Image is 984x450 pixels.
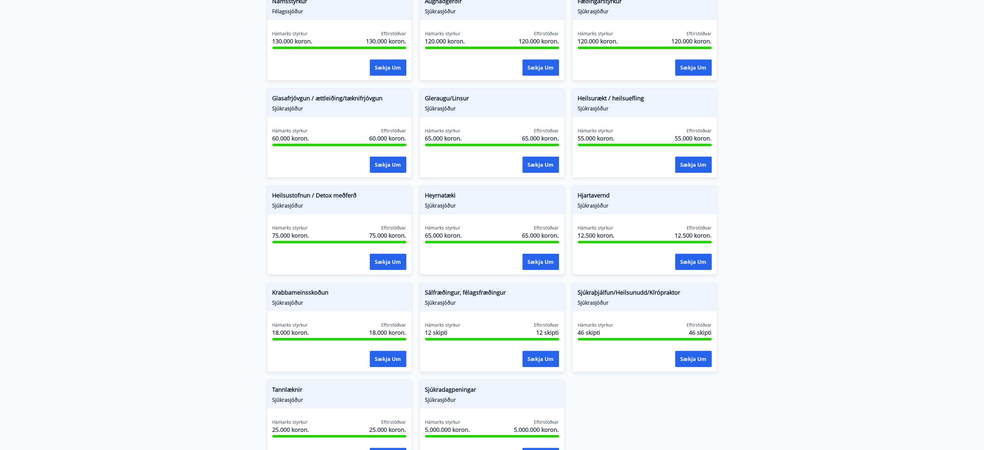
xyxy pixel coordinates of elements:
font: Hámarks styrkur [578,30,614,37]
font: Eftirstöðvar [687,322,712,328]
font: Eftirstöðvar [534,30,559,37]
font: Eftirstöðvar [534,225,559,231]
font: Eftirstöðvar [687,128,712,134]
font: Hámarks styrkur [272,128,308,134]
font: Sækja um [680,259,707,266]
font: 46 skipti [578,329,601,336]
font: Hámarks styrkur [578,322,614,328]
font: 12 skipti [425,329,448,336]
font: Sjúkrasjóður [425,396,456,403]
font: Sjúkrasjóður [272,396,304,403]
button: Sækja um [675,254,712,270]
font: 55.000 koron. [578,134,615,142]
font: Hámarks styrkur [272,322,308,328]
font: Sjúkrasjóður [272,202,304,209]
font: Sjúkraþjálfun/Heilsunudd/Kírópraktor [578,288,680,296]
font: Hámarks styrkur [272,30,308,37]
font: 12.500 koron. [675,231,712,239]
button: Sækja um [523,60,559,76]
font: Sálfræðingur, félagsfræðingur [425,288,506,296]
font: Hámarks styrkur [272,419,308,425]
font: Sjúkrasjóður [272,105,304,112]
font: Sjúkrasjóður [425,105,456,112]
font: Sjúkrasjóður [425,8,456,15]
font: Eftirstöðvar [381,225,406,231]
font: Sjúkrasjóður [578,8,609,15]
font: Eftirstöðvar [381,30,406,37]
font: Sjúkradagpeningar [425,386,476,393]
button: Sækja um [370,157,406,173]
font: 65.000 koron. [425,231,462,239]
button: Sækja um [675,157,712,173]
font: 120.000 koron. [519,37,559,45]
font: 120.000 koron. [672,37,712,45]
font: 46 skipti [689,329,712,336]
button: Sækja um [675,351,712,367]
font: 130.000 koron. [366,37,406,45]
font: 130.000 koron. [272,37,313,45]
font: Eftirstöðvar [534,322,559,328]
font: Eftirstöðvar [687,30,712,37]
font: Heyrnatæki [425,191,456,199]
font: Sækja um [375,162,401,169]
font: Hjartavernd [578,191,610,199]
font: Heilsustofnun / Detox meðferð [272,191,357,199]
font: Sækja um [528,259,554,266]
font: Sækja um [528,64,554,72]
font: Sjúkrasjóður [425,202,456,209]
font: Hámarks styrkur [578,225,614,231]
font: Krabbameinsskoðun [272,288,329,296]
button: Sækja um [523,351,559,367]
font: Hámarks styrkur [425,30,461,37]
button: Sækja um [370,351,406,367]
font: Sækja um [375,64,401,72]
font: Heilsurækt / heilsuefling [578,94,644,102]
font: 65.000 koron. [522,134,559,142]
font: Hámarks styrkur [425,225,461,231]
font: Sjúkrasjóður [578,299,609,306]
font: Eftirstöðvar [381,322,406,328]
font: 25.000 koron. [370,426,406,433]
font: Glasafrjóvgun / ættleiðing/tæknifrjóvgun [272,94,383,102]
font: Eftirstöðvar [687,225,712,231]
font: Hámarks styrkur [425,419,461,425]
font: Eftirstöðvar [534,419,559,425]
font: 18.000 koron. [272,329,309,336]
font: Hámarks styrkur [425,322,461,328]
font: Eftirstöðvar [381,419,406,425]
font: 5.000.000 koron. [425,426,470,433]
font: Sækja um [680,162,707,169]
font: Eftirstöðvar [534,128,559,134]
button: Sækja um [370,60,406,76]
font: 75.000 koron. [272,231,309,239]
button: Sækja um [523,157,559,173]
font: Sækja um [528,162,554,169]
font: 75.000 koron. [370,231,406,239]
font: Sjúkrasjóður [425,299,456,306]
font: Sækja um [680,356,707,363]
font: 120.000 koron. [578,37,618,45]
font: 18.000 koron. [370,329,406,336]
font: Hámarks styrkur [272,225,308,231]
font: Sækja um [375,259,401,266]
button: Sækja um [370,254,406,270]
font: Sjúkrasjóður [578,202,609,209]
font: Sjúkrasjóður [578,105,609,112]
font: 120.000 koron. [425,37,465,45]
button: Sækja um [523,254,559,270]
font: 25.000 koron. [272,426,309,433]
font: 60.000 koron. [272,134,309,142]
button: Sækja um [675,60,712,76]
font: 5.000.000 koron. [514,426,559,433]
font: Sækja um [375,356,401,363]
font: Hámarks styrkur [578,128,614,134]
font: Tannlæknir [272,386,303,393]
font: Sjúkrasjóður [272,299,304,306]
font: Eftirstöðvar [381,128,406,134]
font: Sækja um [528,356,554,363]
font: Hámarks styrkur [425,128,461,134]
font: 55.000 koron. [675,134,712,142]
font: 65.000 koron. [522,231,559,239]
font: 12.500 koron. [578,231,615,239]
font: 65.000 koron. [425,134,462,142]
